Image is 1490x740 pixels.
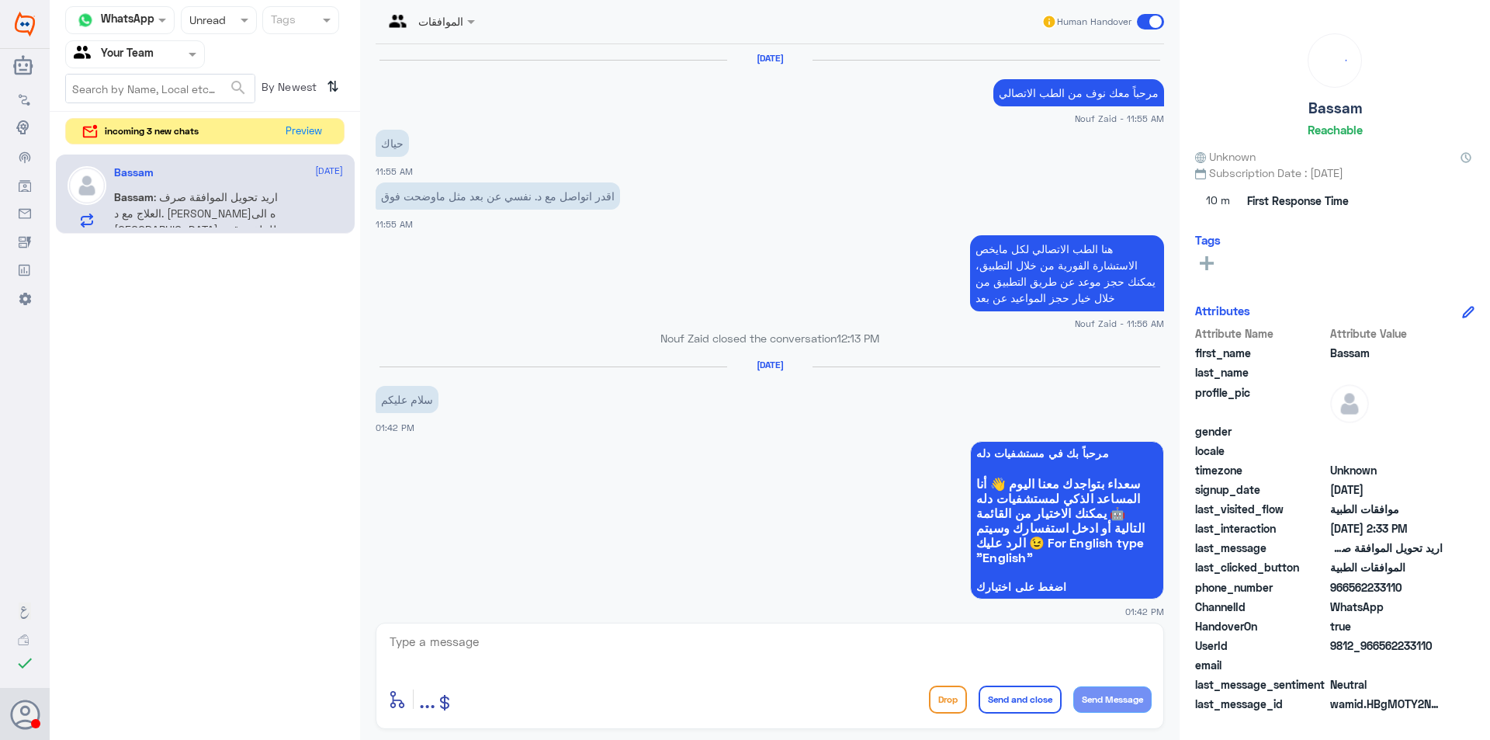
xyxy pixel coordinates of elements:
span: 2024-11-02T16:25:26.614Z [1330,481,1443,498]
h6: Attributes [1195,304,1250,318]
span: 01:42 PM [376,422,414,433]
button: ... [419,682,435,717]
button: search [229,75,248,101]
p: 4/9/2025, 11:55 AM [993,79,1164,106]
span: Bassam [1330,345,1443,361]
h5: Bassam [1308,99,1362,117]
span: سعداء بتواجدك معنا اليوم 👋 أنا المساعد الذكي لمستشفيات دله 🤖 يمكنك الاختيار من القائمة التالية أو... [976,476,1158,565]
button: Send and close [979,686,1062,714]
span: 2 [1330,599,1443,615]
span: last_message [1195,540,1327,556]
h6: Tags [1195,233,1221,247]
span: null [1330,657,1443,673]
img: defaultAdmin.png [68,166,106,205]
span: اضغط على اختيارك [976,581,1158,593]
span: : اريد تحويل الموافقة صرف العلاج مع د. [PERSON_NAME]ه الى [GEOGRAPHIC_DATA] للملف رقم : 1145264 ر... [114,190,278,269]
span: last_message_sentiment [1195,676,1327,693]
span: UserId [1195,638,1327,654]
span: By Newest [255,74,321,105]
img: whatsapp.png [74,9,97,32]
span: profile_pic [1195,384,1327,420]
span: last_interaction [1195,520,1327,537]
input: Search by Name, Local etc… [66,75,255,102]
p: 4/9/2025, 11:55 AM [376,182,620,210]
span: Human Handover [1057,15,1131,29]
span: Nouf Zaid - 11:55 AM [1075,112,1164,125]
span: الموافقات الطبية [1330,559,1443,575]
span: email [1195,657,1327,673]
span: ... [419,685,435,713]
span: ChannelId [1195,599,1327,615]
span: 2025-09-10T11:33:39.676Z [1330,520,1443,537]
span: null [1330,423,1443,439]
span: Nouf Zaid - 11:56 AM [1075,317,1164,330]
span: Unknown [1330,462,1443,478]
span: Unknown [1195,148,1256,165]
i: check [16,654,34,672]
span: gender [1195,423,1327,439]
div: loading... [1312,38,1357,83]
span: null [1330,443,1443,459]
p: Nouf Zaid closed the conversation [376,330,1164,346]
span: [DATE] [315,164,343,178]
button: Send Message [1073,686,1152,713]
h6: [DATE] [727,53,813,64]
span: 11:55 AM [376,166,413,176]
span: Attribute Name [1195,325,1327,342]
span: locale [1195,443,1327,459]
span: 12:13 PM [837,332,879,345]
span: timezone [1195,462,1327,478]
span: مرحباً بك في مستشفيات دله [976,447,1158,460]
p: 4/9/2025, 11:56 AM [970,235,1164,311]
h6: [DATE] [727,360,813,370]
span: 11:55 AM [376,219,413,229]
button: Avatar [10,700,40,729]
span: 01:42 PM [1125,605,1164,618]
img: yourTeam.svg [74,43,97,66]
span: HandoverOn [1195,618,1327,634]
p: 4/9/2025, 11:55 AM [376,130,409,157]
span: incoming 3 new chats [105,124,199,138]
span: اريد تحويل الموافقة صرف العلاج مع د. عبدالواحد محسن ابو جازيه الى مستشفى دله نمار للملف رقم : 114... [1330,540,1443,556]
span: 0 [1330,676,1443,693]
span: Attribute Value [1330,325,1443,342]
span: signup_date [1195,481,1327,498]
h5: Bassam [114,166,154,179]
span: 9812_966562233110 [1330,638,1443,654]
span: last_name [1195,364,1327,380]
span: 10 m [1195,187,1242,215]
span: first_name [1195,345,1327,361]
span: search [229,78,248,97]
span: موافقات الطبية [1330,501,1443,517]
p: 6/9/2025, 1:42 PM [376,386,438,413]
img: Widebot Logo [15,12,35,36]
span: last_message_id [1195,696,1327,712]
div: Tags [269,11,296,31]
span: 966562233110 [1330,579,1443,596]
h6: Reachable [1308,123,1363,137]
span: last_visited_flow [1195,501,1327,517]
span: Bassam [114,190,154,203]
span: wamid.HBgMOTY2NTYyMjMzMTEwFQIAEhgUM0E4MDE0QzI3MkU5MDNFNUQyNjMA [1330,696,1443,712]
span: phone_number [1195,579,1327,596]
img: defaultAdmin.png [1330,384,1369,423]
span: true [1330,618,1443,634]
span: Subscription Date : [DATE] [1195,165,1474,181]
button: Drop [929,686,967,714]
button: Preview [279,119,328,144]
i: ⇅ [327,74,339,99]
span: last_clicked_button [1195,559,1327,575]
span: First Response Time [1247,193,1349,209]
